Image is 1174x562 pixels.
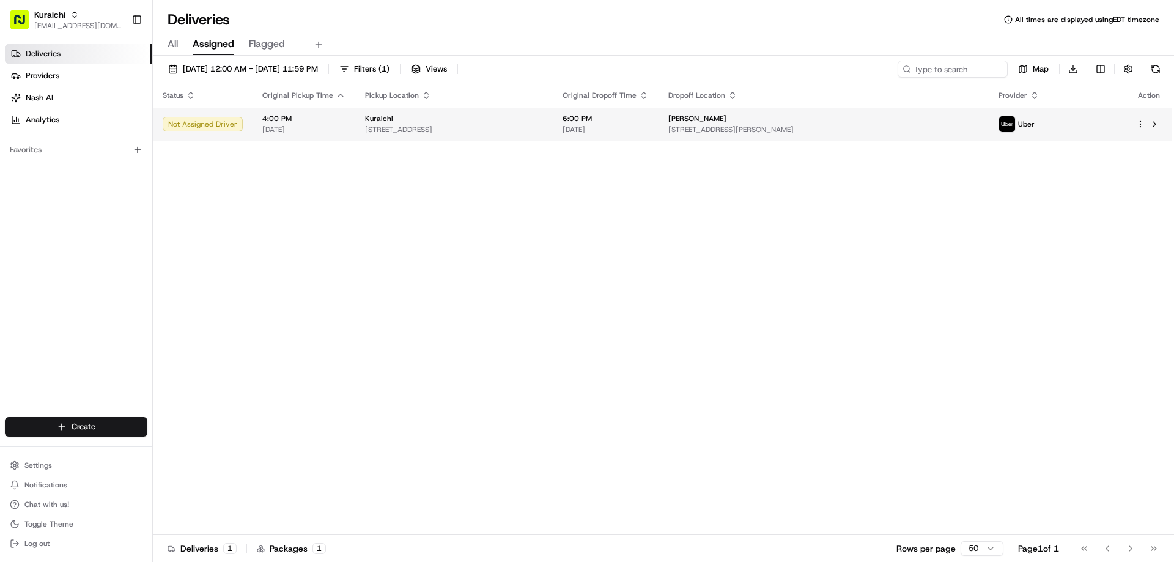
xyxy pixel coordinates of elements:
span: Pickup Location [365,91,419,100]
img: uber-new-logo.jpeg [999,116,1015,132]
span: Create [72,421,95,432]
span: All [168,37,178,51]
span: [PERSON_NAME] [668,114,726,124]
span: Deliveries [26,48,61,59]
p: Welcome 👋 [12,49,223,68]
span: API Documentation [116,273,196,286]
h1: Deliveries [168,10,230,29]
span: [DATE] [171,223,196,232]
span: [DATE] [563,125,649,135]
span: Assigned [193,37,234,51]
span: Original Pickup Time [262,91,333,100]
span: Provider [999,91,1027,100]
a: Analytics [5,110,152,130]
button: Filters(1) [334,61,395,78]
span: Knowledge Base [24,273,94,286]
span: All times are displayed using EDT timezone [1015,15,1159,24]
div: Deliveries [168,542,237,555]
button: See all [190,157,223,171]
div: 📗 [12,275,22,284]
a: Nash AI [5,88,152,108]
span: • [133,190,137,199]
span: 4:00 PM [262,114,345,124]
a: Providers [5,66,152,86]
span: Status [163,91,183,100]
span: Nash AI [26,92,53,103]
img: Dianne Alexi Soriano [12,211,32,231]
img: 1736555255976-a54dd68f-1ca7-489b-9aae-adbdc363a1c4 [24,223,34,233]
span: ( 1 ) [378,64,389,75]
button: Toggle Theme [5,516,147,533]
button: Views [405,61,452,78]
button: Settings [5,457,147,474]
div: 1 [312,543,326,554]
span: Views [426,64,447,75]
img: Nash [12,12,37,37]
input: Type to search [898,61,1008,78]
div: Favorites [5,140,147,160]
span: Notifications [24,480,67,490]
div: Past conversations [12,159,78,169]
a: Deliveries [5,44,152,64]
span: Pylon [122,303,148,312]
div: Page 1 of 1 [1018,542,1059,555]
span: Filters [354,64,389,75]
a: Powered byPylon [86,303,148,312]
span: [DATE] 12:00 AM - [DATE] 11:59 PM [183,64,318,75]
span: Log out [24,539,50,549]
span: 6:00 PM [563,114,649,124]
span: [DATE] [139,190,164,199]
button: [EMAIL_ADDRESS][DOMAIN_NAME] [34,21,122,31]
div: 💻 [103,275,113,284]
span: Settings [24,460,52,470]
button: [DATE] 12:00 AM - [DATE] 11:59 PM [163,61,323,78]
span: Analytics [26,114,59,125]
div: Action [1136,91,1162,100]
div: 1 [223,543,237,554]
a: 📗Knowledge Base [7,268,98,290]
button: Chat with us! [5,496,147,513]
a: 💻API Documentation [98,268,201,290]
div: Start new chat [55,117,201,129]
p: Rows per page [896,542,956,555]
span: Uber [1018,119,1035,129]
img: 1736555255976-a54dd68f-1ca7-489b-9aae-adbdc363a1c4 [24,190,34,200]
span: Providers [26,70,59,81]
img: Wisdom Oko [12,178,32,202]
button: Map [1013,61,1054,78]
span: [DATE] [262,125,345,135]
span: [PERSON_NAME] [PERSON_NAME] [38,223,162,232]
div: Packages [257,542,326,555]
span: Toggle Theme [24,519,73,529]
span: Map [1033,64,1049,75]
img: 1736555255976-a54dd68f-1ca7-489b-9aae-adbdc363a1c4 [12,117,34,139]
span: • [164,223,169,232]
span: Dropoff Location [668,91,725,100]
span: Kuraichi [365,114,393,124]
div: We're available if you need us! [55,129,168,139]
span: [STREET_ADDRESS] [365,125,543,135]
span: Chat with us! [24,500,69,509]
button: Log out [5,535,147,552]
input: Clear [32,79,202,92]
button: Create [5,417,147,437]
button: Notifications [5,476,147,494]
span: Original Dropoff Time [563,91,637,100]
span: Flagged [249,37,285,51]
span: Wisdom [PERSON_NAME] [38,190,130,199]
button: Kuraichi [34,9,65,21]
button: Start new chat [208,120,223,135]
button: Refresh [1147,61,1164,78]
button: Kuraichi[EMAIL_ADDRESS][DOMAIN_NAME] [5,5,127,34]
img: 8571987876998_91fb9ceb93ad5c398215_72.jpg [26,117,48,139]
span: [STREET_ADDRESS][PERSON_NAME] [668,125,978,135]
